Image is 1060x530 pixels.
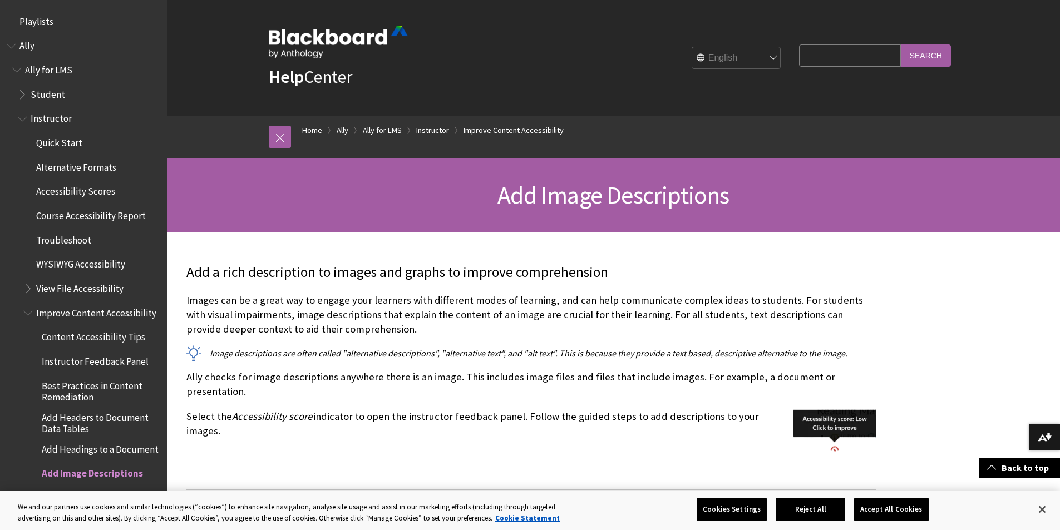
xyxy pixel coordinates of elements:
a: More information about your privacy, opens in a new tab [495,513,560,523]
img: Blackboard by Anthology [269,26,408,58]
input: Search [901,44,951,66]
nav: Book outline for Playlists [7,12,160,31]
a: Improve Content Accessibility [464,123,564,137]
span: Add Image Descriptions [497,180,729,210]
button: Accept All Cookies [854,498,928,521]
a: Instructor [416,123,449,137]
span: Troubleshoot [36,231,91,246]
span: Quick Start [36,133,82,148]
span: View File Accessibility [36,279,124,294]
a: Ally [337,123,348,137]
span: Ally [19,37,34,52]
p: Images can be a great way to engage your learners with different modes of learning, and can help ... [186,293,876,337]
button: Cookies Settings [697,498,767,521]
span: Add Image Descriptions [42,464,143,479]
span: Best Practices in Content Remediation [42,377,159,403]
a: Home [302,123,322,137]
button: Close [1030,497,1054,522]
span: Add Headers to Document Data Tables [42,408,159,434]
span: Alternative Formats [36,158,116,173]
button: Reject All [776,498,845,521]
p: Add a rich description to images and graphs to improve comprehension [186,262,876,283]
span: WYSIWYG Accessibility [36,255,125,270]
span: Ally for LMS [25,61,72,76]
a: Ally for LMS [363,123,402,137]
a: HelpCenter [269,66,352,88]
div: We and our partners use cookies and similar technologies (“cookies”) to enhance site navigation, ... [18,502,583,523]
span: Improve Content Accessibility [36,304,156,319]
strong: Help [269,66,304,88]
span: Course Accessibility Report [36,206,146,221]
a: Back to top [979,458,1060,478]
span: Add Headings to a Document [42,440,159,455]
span: Add a Library Reference [42,488,137,503]
span: Instructor Feedback Panel [42,352,149,367]
p: Image descriptions are often called "alternative descriptions", "alternative text", and "alt text... [186,347,876,359]
p: Select the indicator to open the instructor feedback panel. Follow the guided steps to add descri... [186,409,876,438]
p: Ally checks for image descriptions anywhere there is an image. This includes image files and file... [186,370,876,399]
span: Content Accessibility Tips [42,328,145,343]
select: Site Language Selector [692,47,781,70]
span: Student [31,85,65,100]
span: Accessibility score [232,410,312,423]
span: Accessibility Scores [36,182,115,197]
span: Playlists [19,12,53,27]
span: Instructor [31,110,72,125]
